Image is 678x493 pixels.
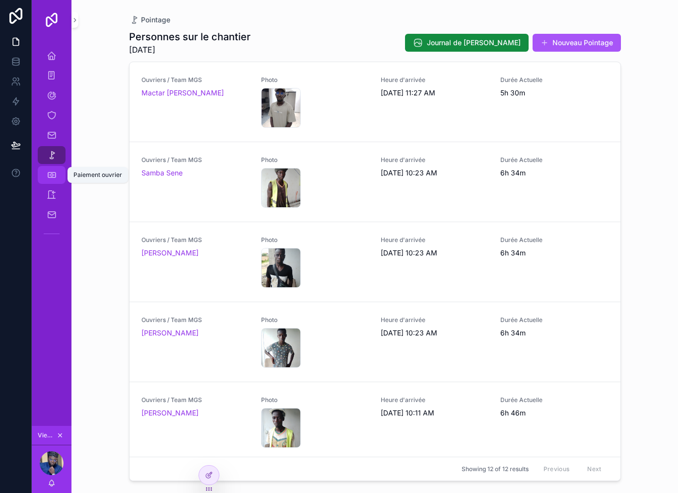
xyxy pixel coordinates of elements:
[500,76,608,84] span: Durée Actuelle
[261,76,369,84] span: Photo
[500,408,608,418] span: 6h 46m
[381,396,488,404] span: Heure d'arrivée
[141,248,199,258] a: [PERSON_NAME]
[533,34,621,52] button: Nouveau Pointage
[141,76,249,84] span: Ouvriers / Team MGS
[500,88,608,98] span: 5h 30m
[73,171,122,179] div: Paiement ouvrier
[381,168,488,178] span: [DATE] 10:23 AM
[129,15,170,25] a: Pointage
[129,44,251,56] span: [DATE]
[141,328,199,338] a: [PERSON_NAME]
[500,236,608,244] span: Durée Actuelle
[381,88,488,98] span: [DATE] 11:27 AM
[500,248,608,258] span: 6h 34m
[381,236,488,244] span: Heure d'arrivée
[44,12,60,28] img: App logo
[141,168,183,178] a: Samba Sene
[261,316,369,324] span: Photo
[381,156,488,164] span: Heure d'arrivée
[261,396,369,404] span: Photo
[405,34,529,52] button: Journal de [PERSON_NAME]
[141,88,224,98] a: Mactar [PERSON_NAME]
[381,328,488,338] span: [DATE] 10:23 AM
[381,76,488,84] span: Heure d'arrivée
[261,156,369,164] span: Photo
[427,38,521,48] span: Journal de [PERSON_NAME]
[141,396,249,404] span: Ouvriers / Team MGS
[500,396,608,404] span: Durée Actuelle
[500,168,608,178] span: 6h 34m
[38,431,55,439] span: Viewing as Cheikh
[141,156,249,164] span: Ouvriers / Team MGS
[500,328,608,338] span: 6h 34m
[129,30,251,44] h1: Personnes sur le chantier
[141,408,199,418] a: [PERSON_NAME]
[32,40,71,254] div: scrollable content
[261,236,369,244] span: Photo
[381,248,488,258] span: [DATE] 10:23 AM
[141,236,249,244] span: Ouvriers / Team MGS
[500,156,608,164] span: Durée Actuelle
[462,465,529,473] span: Showing 12 of 12 results
[141,316,249,324] span: Ouvriers / Team MGS
[381,408,488,418] span: [DATE] 10:11 AM
[381,316,488,324] span: Heure d'arrivée
[500,316,608,324] span: Durée Actuelle
[141,15,170,25] span: Pointage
